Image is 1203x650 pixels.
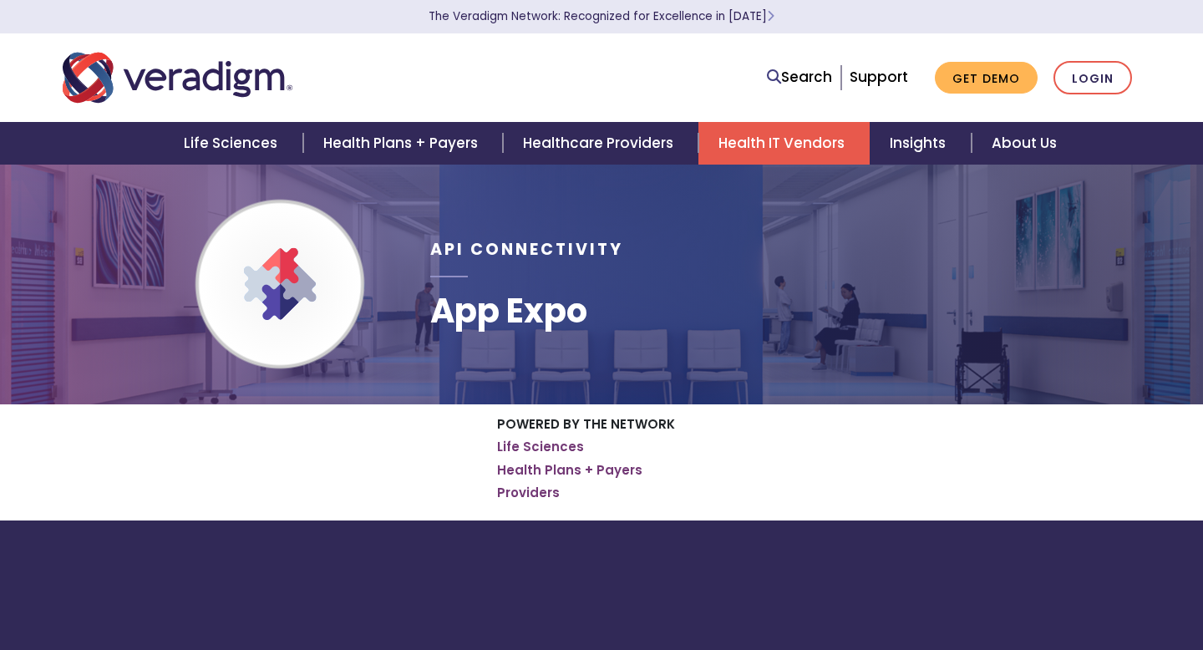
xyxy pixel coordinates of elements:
[303,122,503,165] a: Health Plans + Payers
[430,291,623,331] h1: App Expo
[698,122,870,165] a: Health IT Vendors
[497,439,584,455] a: Life Sciences
[767,8,774,24] span: Learn More
[850,67,908,87] a: Support
[972,122,1077,165] a: About Us
[429,8,774,24] a: The Veradigm Network: Recognized for Excellence in [DATE]Learn More
[767,66,832,89] a: Search
[430,238,623,261] span: API Connectivity
[164,122,302,165] a: Life Sciences
[497,462,642,479] a: Health Plans + Payers
[503,122,698,165] a: Healthcare Providers
[1053,61,1132,95] a: Login
[870,122,971,165] a: Insights
[935,62,1038,94] a: Get Demo
[497,485,560,501] a: Providers
[63,50,292,105] img: Veradigm logo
